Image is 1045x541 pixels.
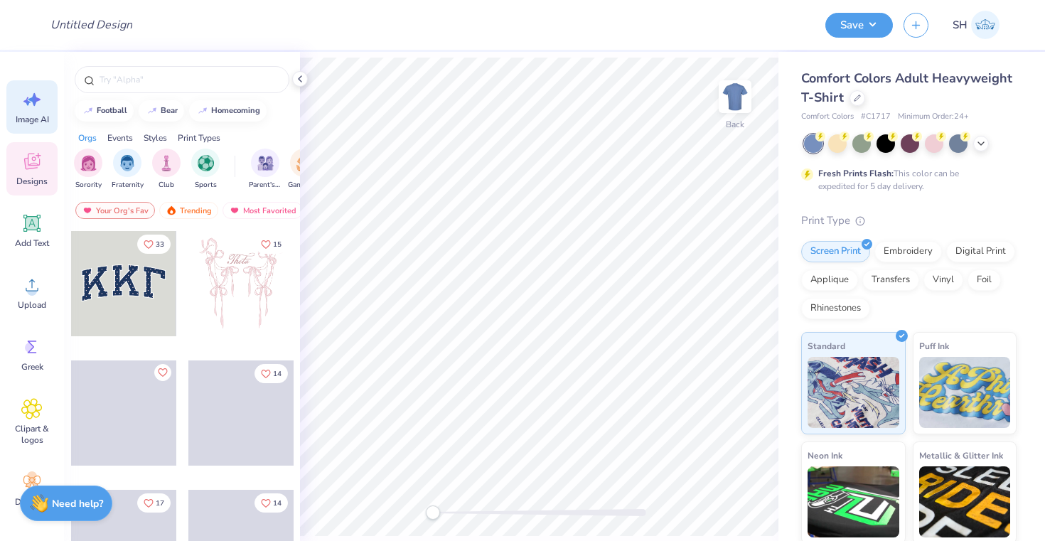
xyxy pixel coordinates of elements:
[229,205,240,215] img: most_fav.gif
[107,132,133,144] div: Events
[159,202,218,219] div: Trending
[249,149,282,191] button: filter button
[249,149,282,191] div: filter for Parent's Weekend
[112,180,144,191] span: Fraternity
[801,298,870,319] div: Rhinestones
[82,205,93,215] img: most_fav.gif
[808,338,845,353] span: Standard
[82,107,94,115] img: trend_line.gif
[191,149,220,191] div: filter for Sports
[52,497,103,510] strong: Need help?
[288,149,321,191] div: filter for Game Day
[801,213,1017,229] div: Print Type
[862,269,919,291] div: Transfers
[16,114,49,125] span: Image AI
[825,13,893,38] button: Save
[273,500,282,507] span: 14
[112,149,144,191] button: filter button
[156,500,164,507] span: 17
[249,180,282,191] span: Parent's Weekend
[273,241,282,248] span: 15
[137,493,171,513] button: Like
[254,235,288,254] button: Like
[898,111,969,123] span: Minimum Order: 24 +
[273,370,282,377] span: 14
[166,205,177,215] img: trending.gif
[139,100,184,122] button: bear
[257,155,274,171] img: Parent's Weekend Image
[211,107,260,114] div: homecoming
[74,149,102,191] button: filter button
[159,155,174,171] img: Club Image
[152,149,181,191] button: filter button
[726,118,744,131] div: Back
[426,505,440,520] div: Accessibility label
[923,269,963,291] div: Vinyl
[946,11,1006,39] a: SH
[16,176,48,187] span: Designs
[144,132,167,144] div: Styles
[98,73,280,87] input: Try "Alpha"
[78,132,97,144] div: Orgs
[189,100,267,122] button: homecoming
[112,149,144,191] div: filter for Fraternity
[296,155,313,171] img: Game Day Image
[971,11,1000,39] img: Sunny Harisinghani
[154,364,171,381] button: Like
[74,149,102,191] div: filter for Sorority
[159,180,174,191] span: Club
[97,107,127,114] div: football
[75,100,134,122] button: football
[288,180,321,191] span: Game Day
[156,241,164,248] span: 33
[288,149,321,191] button: filter button
[15,237,49,249] span: Add Text
[254,364,288,383] button: Like
[818,167,993,193] div: This color can be expedited for 5 day delivery.
[198,155,214,171] img: Sports Image
[919,338,949,353] span: Puff Ink
[223,202,303,219] div: Most Favorited
[146,107,158,115] img: trend_line.gif
[953,17,968,33] span: SH
[808,357,899,428] img: Standard
[818,168,894,179] strong: Fresh Prints Flash:
[874,241,942,262] div: Embroidery
[861,111,891,123] span: # C1717
[801,111,854,123] span: Comfort Colors
[75,180,102,191] span: Sorority
[161,107,178,114] div: bear
[119,155,135,171] img: Fraternity Image
[152,149,181,191] div: filter for Club
[919,466,1011,537] img: Metallic & Glitter Ink
[191,149,220,191] button: filter button
[9,423,55,446] span: Clipart & logos
[801,70,1012,106] span: Comfort Colors Adult Heavyweight T-Shirt
[137,235,171,254] button: Like
[15,496,49,508] span: Decorate
[195,180,217,191] span: Sports
[21,361,43,373] span: Greek
[39,11,144,39] input: Untitled Design
[968,269,1001,291] div: Foil
[919,448,1003,463] span: Metallic & Glitter Ink
[808,448,842,463] span: Neon Ink
[197,107,208,115] img: trend_line.gif
[808,466,899,537] img: Neon Ink
[18,299,46,311] span: Upload
[946,241,1015,262] div: Digital Print
[919,357,1011,428] img: Puff Ink
[75,202,155,219] div: Your Org's Fav
[721,82,749,111] img: Back
[80,155,97,171] img: Sorority Image
[801,269,858,291] div: Applique
[801,241,870,262] div: Screen Print
[254,493,288,513] button: Like
[178,132,220,144] div: Print Types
